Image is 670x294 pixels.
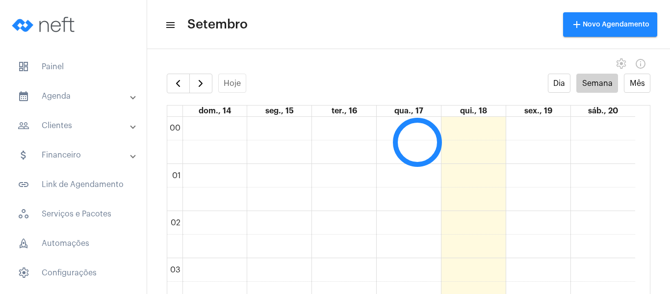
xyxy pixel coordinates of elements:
div: 00 [168,124,182,133]
span: Novo Agendamento [571,21,649,28]
a: 15 de setembro de 2025 [263,106,296,116]
mat-icon: sidenav icon [18,120,29,132]
mat-expansion-panel-header: sidenav iconClientes [6,114,147,137]
div: 03 [168,266,182,274]
a: 19 de setembro de 2025 [522,106,554,116]
mat-expansion-panel-header: sidenav iconAgenda [6,84,147,108]
mat-icon: sidenav icon [18,149,29,161]
button: Hoje [218,74,247,93]
span: Serviços e Pacotes [10,202,137,226]
a: 17 de setembro de 2025 [392,106,425,116]
a: 16 de setembro de 2025 [330,106,359,116]
button: Mês [624,74,650,93]
div: 01 [170,171,182,180]
div: 02 [169,218,182,227]
span: Setembro [187,17,248,32]
mat-icon: sidenav icon [165,19,175,31]
mat-icon: Info [635,58,646,70]
button: Novo Agendamento [563,12,657,37]
span: Automações [10,232,137,255]
a: 14 de setembro de 2025 [197,106,233,116]
mat-panel-title: Agenda [18,90,131,102]
span: Painel [10,55,137,79]
mat-icon: add [571,19,583,30]
span: Link de Agendamento [10,173,137,196]
button: Semana Anterior [167,74,190,93]
mat-panel-title: Clientes [18,120,131,132]
button: Dia [548,74,571,93]
mat-icon: sidenav icon [18,179,29,190]
span: sidenav icon [18,61,29,73]
span: settings [615,58,627,70]
mat-expansion-panel-header: sidenav iconFinanceiro [6,143,147,167]
mat-icon: sidenav icon [18,90,29,102]
span: sidenav icon [18,238,29,249]
span: sidenav icon [18,208,29,220]
button: Semana [576,74,618,93]
button: Info [631,54,650,74]
mat-panel-title: Financeiro [18,149,131,161]
img: logo-neft-novo-2.png [8,5,81,44]
a: 18 de setembro de 2025 [458,106,489,116]
span: Configurações [10,261,137,285]
a: 20 de setembro de 2025 [586,106,620,116]
span: sidenav icon [18,267,29,279]
button: settings [611,54,631,74]
button: Próximo Semana [189,74,212,93]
